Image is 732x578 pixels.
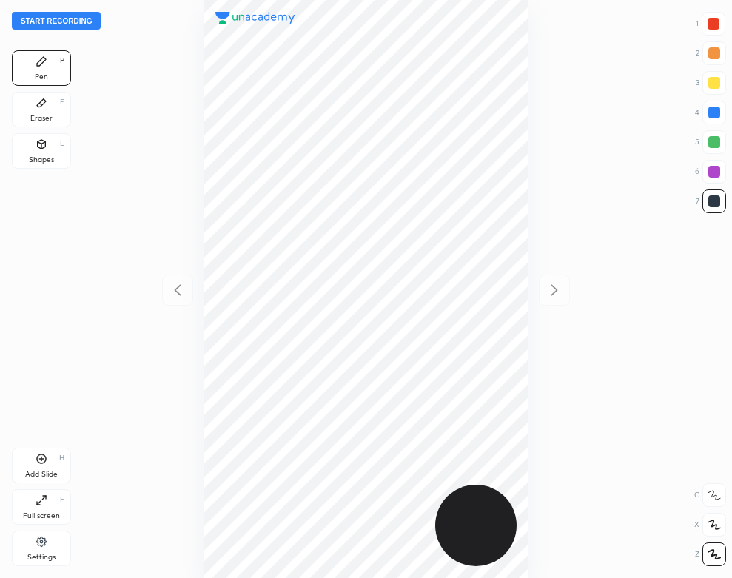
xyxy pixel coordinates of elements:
div: Z [695,542,726,566]
div: 3 [696,71,726,95]
div: P [60,57,64,64]
img: logo.38c385cc.svg [215,12,295,24]
div: 6 [695,160,726,184]
div: Full screen [23,512,60,520]
div: 7 [696,189,726,213]
div: Add Slide [25,471,58,478]
div: X [694,513,726,537]
button: Start recording [12,12,101,30]
div: Eraser [30,115,53,122]
div: Pen [35,73,48,81]
div: E [60,98,64,106]
div: H [59,454,64,462]
div: C [694,483,726,507]
div: F [60,496,64,503]
div: Shapes [29,156,54,164]
div: 1 [696,12,725,36]
div: 4 [695,101,726,124]
div: 2 [696,41,726,65]
div: Settings [27,554,56,561]
div: 5 [695,130,726,154]
div: L [60,140,64,147]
